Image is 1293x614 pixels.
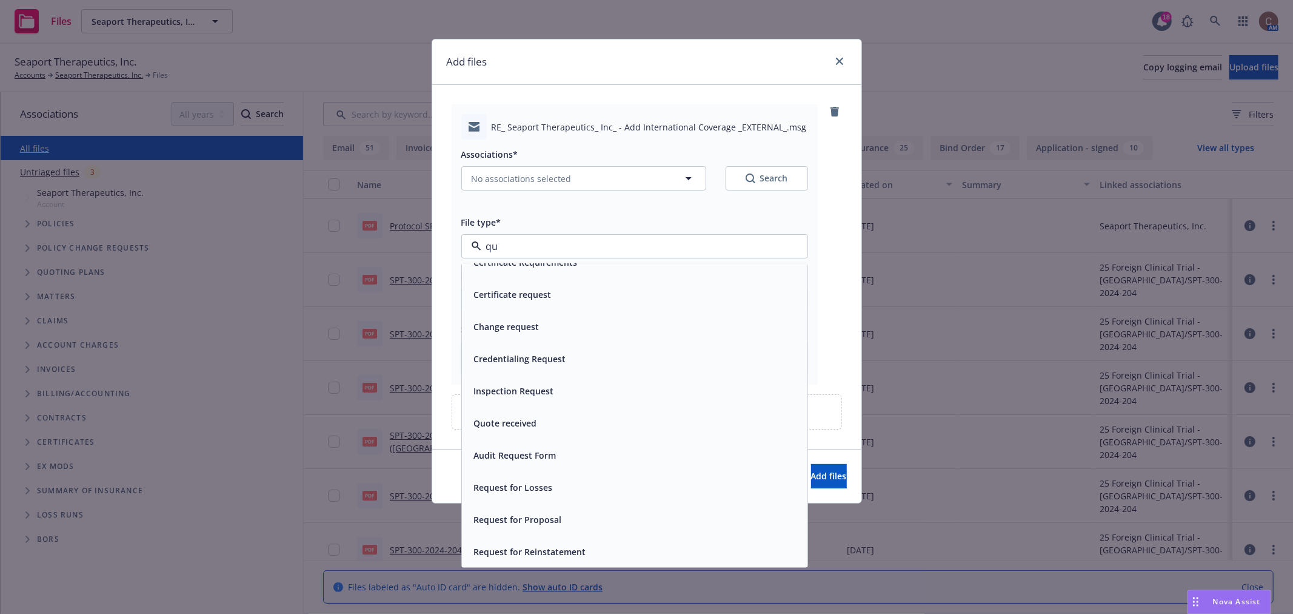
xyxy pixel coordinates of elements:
[472,172,572,185] span: No associations selected
[811,464,847,488] button: Add files
[452,394,842,430] div: Upload new files
[461,149,518,160] span: Associations*
[1188,590,1203,613] div: Drag to move
[746,174,755,183] svg: Search
[1188,590,1271,614] button: Nova Assist
[474,288,552,301] button: Certificate request
[474,353,566,365] button: Credentialing Request
[474,256,578,269] button: Certificate Requirements
[827,104,842,119] a: remove
[474,417,537,430] button: Quote received
[832,54,847,69] a: close
[461,166,706,191] button: No associations selected
[746,172,788,184] div: Search
[474,545,586,558] button: Request for Reinstatement
[492,121,807,133] span: RE_ Seaport Therapeutics_ Inc_ - Add International Coverage _EXTERNAL_.msg
[474,320,540,333] button: Change request
[481,239,783,254] input: Filter by keyword
[811,470,847,482] span: Add files
[474,385,554,397] button: Inspection Request
[474,513,562,526] button: Request for Proposal
[447,54,487,70] h1: Add files
[461,217,501,228] span: File type*
[726,166,808,191] button: SearchSearch
[474,449,556,462] button: Audit Request Form
[1213,596,1261,607] span: Nova Assist
[474,481,553,494] button: Request for Losses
